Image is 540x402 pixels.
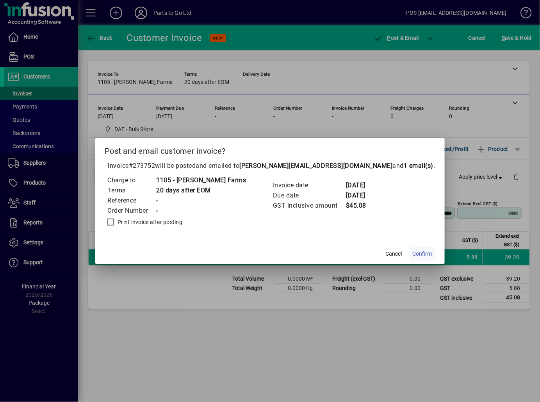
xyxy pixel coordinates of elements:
span: Confirm [413,250,432,258]
td: - [156,196,246,206]
span: Cancel [386,250,402,258]
td: 1105 - [PERSON_NAME] Farms [156,175,246,185]
td: [DATE] [346,190,377,201]
button: Cancel [381,247,406,261]
td: Invoice date [273,180,346,190]
td: Charge to [107,175,156,185]
b: 1 email(s) [404,162,433,169]
td: Terms [107,185,156,196]
span: and emailed to [196,162,433,169]
button: Confirm [410,247,435,261]
h2: Post and email customer invoice? [95,138,445,161]
span: and [393,162,434,169]
td: 20 days after EOM [156,185,246,196]
label: Print invoice after posting [116,218,182,226]
p: Invoice will be posted . [105,161,435,171]
td: - [156,206,246,216]
td: Order Number [107,206,156,216]
td: GST inclusive amount [273,201,346,211]
td: $45.08 [346,201,377,211]
span: #273752 [129,162,155,169]
td: [DATE] [346,180,377,190]
b: [PERSON_NAME][EMAIL_ADDRESS][DOMAIN_NAME] [239,162,393,169]
td: Due date [273,190,346,201]
td: Reference [107,196,156,206]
